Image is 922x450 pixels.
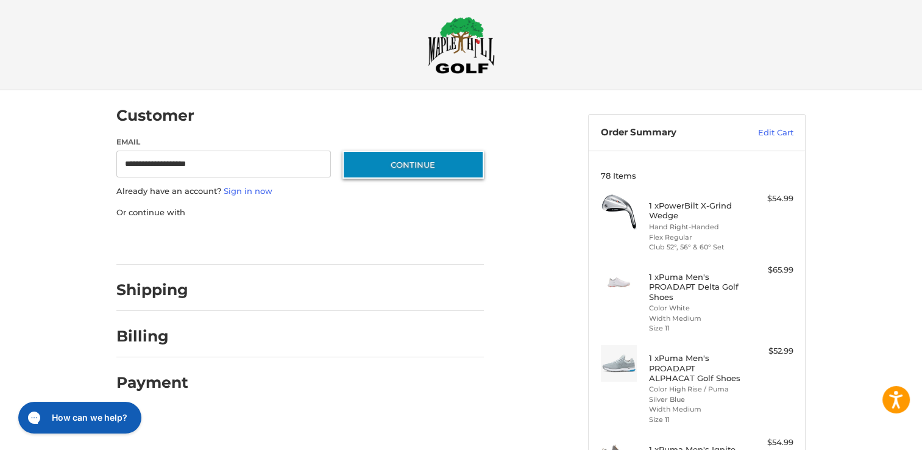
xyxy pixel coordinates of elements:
[649,415,742,425] li: Size 11
[649,242,742,252] li: Club 52°, 56° & 60° Set
[116,207,484,219] p: Or continue with
[116,327,188,346] h2: Billing
[649,303,742,313] li: Color White
[428,16,495,74] img: Maple Hill Golf
[116,280,188,299] h2: Shipping
[601,171,793,180] h3: 78 Items
[319,230,411,252] iframe: PayPal-venmo
[649,222,742,232] li: Hand Right-Handed
[821,417,922,450] iframe: Google Customer Reviews
[649,201,742,221] h4: 1 x PowerBilt X-Grind Wedge
[649,404,742,415] li: Width Medium
[342,151,484,179] button: Continue
[116,373,188,392] h2: Payment
[216,230,307,252] iframe: PayPal-paylater
[12,398,144,438] iframe: Gorgias live chat messenger
[649,384,742,404] li: Color High Rise / Puma Silver Blue
[116,106,194,125] h2: Customer
[601,127,732,139] h3: Order Summary
[224,186,272,196] a: Sign in now
[649,313,742,324] li: Width Medium
[745,345,793,357] div: $52.99
[649,353,742,383] h4: 1 x Puma Men's PROADAPT ALPHACAT Golf Shoes
[745,193,793,205] div: $54.99
[116,137,331,148] label: Email
[649,232,742,243] li: Flex Regular
[649,323,742,334] li: Size 11
[745,437,793,449] div: $54.99
[732,127,793,139] a: Edit Cart
[745,264,793,276] div: $65.99
[116,185,484,198] p: Already have an account?
[113,230,204,252] iframe: PayPal-paypal
[649,272,742,302] h4: 1 x Puma Men's PROADAPT Delta Golf Shoes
